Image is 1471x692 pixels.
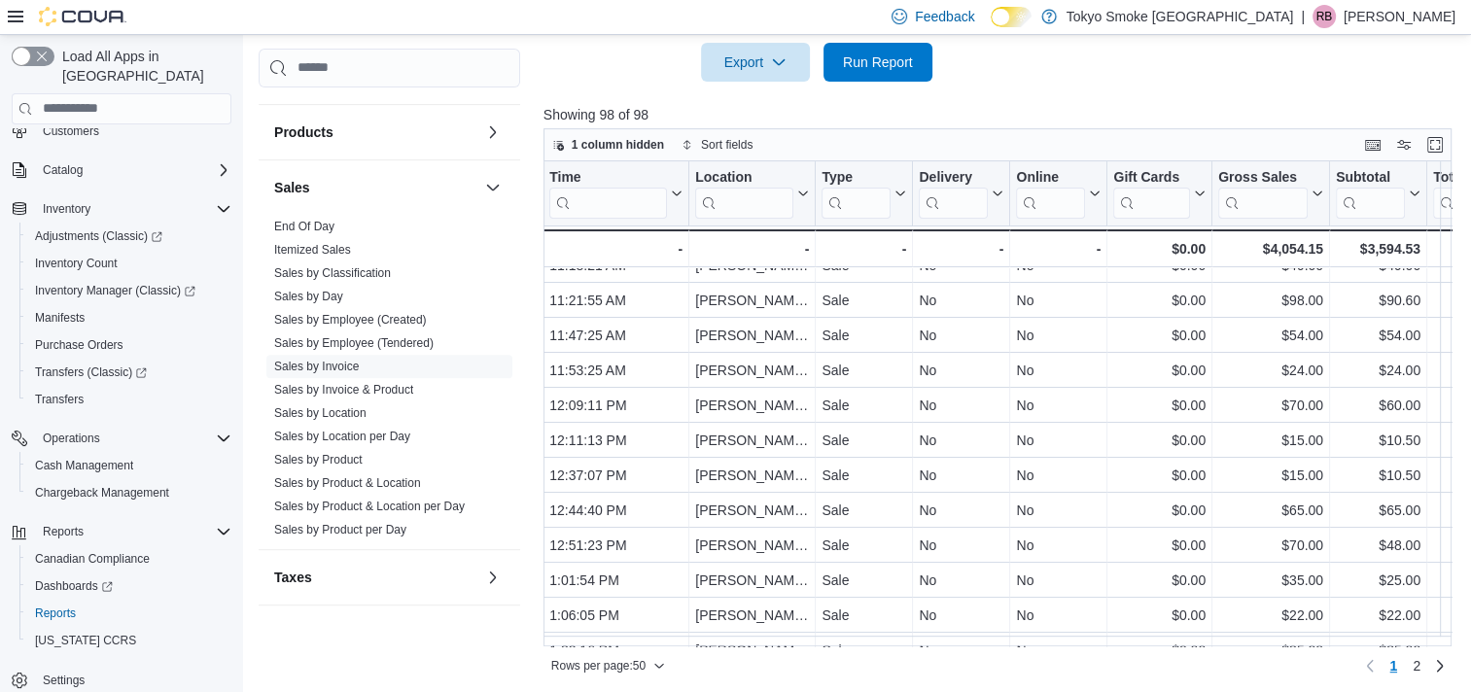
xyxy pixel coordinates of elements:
[274,178,477,197] button: Sales
[1336,464,1420,487] div: $10.50
[27,547,231,571] span: Canadian Compliance
[35,119,231,143] span: Customers
[1016,168,1085,187] div: Online
[919,168,988,218] div: Delivery
[27,225,231,248] span: Adjustments (Classic)
[1016,569,1101,592] div: No
[822,237,906,260] div: -
[35,458,133,473] span: Cash Management
[1016,359,1101,382] div: No
[19,277,239,304] a: Inventory Manager (Classic)
[822,254,906,277] div: Sale
[549,604,683,627] div: 1:06:05 PM
[1113,569,1206,592] div: $0.00
[19,452,239,479] button: Cash Management
[551,658,646,674] span: Rows per page : 50
[919,359,1003,382] div: No
[4,117,239,145] button: Customers
[27,306,231,329] span: Manifests
[822,168,906,218] button: Type
[549,168,683,218] button: Time
[1218,237,1323,260] div: $4,054.15
[695,237,809,260] div: -
[1428,654,1452,677] a: Next page
[274,219,334,234] span: End Of Day
[915,7,974,26] span: Feedback
[701,43,810,82] button: Export
[1016,237,1101,260] div: -
[1336,499,1420,522] div: $65.00
[1336,534,1420,557] div: $48.00
[822,499,906,522] div: Sale
[274,406,367,420] a: Sales by Location
[35,197,98,221] button: Inventory
[27,361,155,384] a: Transfers (Classic)
[27,252,125,275] a: Inventory Count
[274,313,427,327] a: Sales by Employee (Created)
[1218,324,1323,347] div: $54.00
[1113,464,1206,487] div: $0.00
[695,534,809,557] div: [PERSON_NAME] 18th
[35,256,118,271] span: Inventory Count
[919,499,1003,522] div: No
[919,168,1003,218] button: Delivery
[1336,324,1420,347] div: $54.00
[1336,289,1420,312] div: $90.60
[35,283,195,298] span: Inventory Manager (Classic)
[35,310,85,326] span: Manifests
[695,254,809,277] div: [PERSON_NAME] 18th
[1413,656,1420,675] span: 2
[274,500,465,513] a: Sales by Product & Location per Day
[549,429,683,452] div: 12:11:13 PM
[27,547,158,571] a: Canadian Compliance
[19,250,239,277] button: Inventory Count
[1016,168,1085,218] div: Online
[274,289,343,304] span: Sales by Day
[701,137,753,153] span: Sort fields
[274,522,406,537] span: Sales by Product per Day
[274,312,427,328] span: Sales by Employee (Created)
[822,289,906,312] div: Sale
[27,333,131,357] a: Purchase Orders
[919,534,1003,557] div: No
[1336,168,1405,187] div: Subtotal
[549,254,683,277] div: 11:18:21 AM
[544,133,672,156] button: 1 column hidden
[274,243,351,257] a: Itemized Sales
[274,382,413,398] span: Sales by Invoice & Product
[4,156,239,184] button: Catalog
[543,654,673,677] button: Rows per page:50
[549,168,667,218] div: Time
[35,485,169,501] span: Chargeback Management
[274,178,310,197] h3: Sales
[919,639,1003,662] div: No
[35,633,136,648] span: [US_STATE] CCRS
[35,520,231,543] span: Reports
[1405,650,1428,681] a: Page 2 of 2
[1016,639,1101,662] div: No
[695,604,809,627] div: [PERSON_NAME] 18th
[822,168,891,187] div: Type
[35,158,231,182] span: Catalog
[35,228,162,244] span: Adjustments (Classic)
[27,574,231,598] span: Dashboards
[1113,168,1206,218] button: Gift Cards
[1016,289,1101,312] div: No
[549,168,667,187] div: Time
[27,388,231,411] span: Transfers
[1113,324,1206,347] div: $0.00
[572,137,664,153] span: 1 column hidden
[35,392,84,407] span: Transfers
[43,123,99,139] span: Customers
[695,359,809,382] div: [PERSON_NAME] 18th
[274,429,410,444] span: Sales by Location per Day
[1336,394,1420,417] div: $60.00
[1113,604,1206,627] div: $0.00
[1113,168,1190,187] div: Gift Cards
[35,668,231,692] span: Settings
[39,7,126,26] img: Cova
[27,333,231,357] span: Purchase Orders
[19,545,239,572] button: Canadian Compliance
[822,324,906,347] div: Sale
[919,604,1003,627] div: No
